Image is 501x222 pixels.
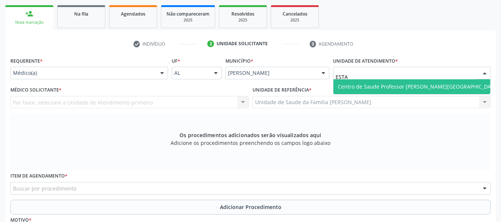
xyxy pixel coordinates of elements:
span: Na fila [74,11,88,17]
span: Resolvidos [231,11,254,17]
span: Adicionar Procedimento [220,203,281,211]
span: Médico(a) [13,69,153,77]
div: person_add [25,10,33,18]
label: UF [172,55,180,67]
div: 2025 [224,17,261,23]
span: Não compareceram [167,11,210,17]
span: Buscar por procedimento [13,185,76,192]
label: Unidade de referência [253,85,312,96]
div: 2025 [167,17,210,23]
label: Médico Solicitante [10,85,62,96]
label: Unidade de atendimento [333,55,398,67]
span: Cancelados [283,11,307,17]
span: Os procedimentos adicionados serão visualizados aqui [179,131,321,139]
span: [PERSON_NAME] [228,69,314,77]
input: Unidade de atendimento [336,69,475,84]
label: Item de agendamento [10,170,67,182]
span: AL [174,69,207,77]
div: 2025 [276,17,313,23]
label: Requerente [10,55,43,67]
label: Município [225,55,253,67]
span: Centro de Saude Professor [PERSON_NAME][GEOGRAPHIC_DATA] [338,83,499,90]
div: Unidade solicitante [217,40,268,47]
div: Nova marcação [10,20,48,25]
button: Adicionar Procedimento [10,200,491,215]
span: Adicione os procedimentos preenchendo os campos logo abaixo [171,139,330,147]
div: 2 [207,40,214,47]
span: Agendados [121,11,145,17]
